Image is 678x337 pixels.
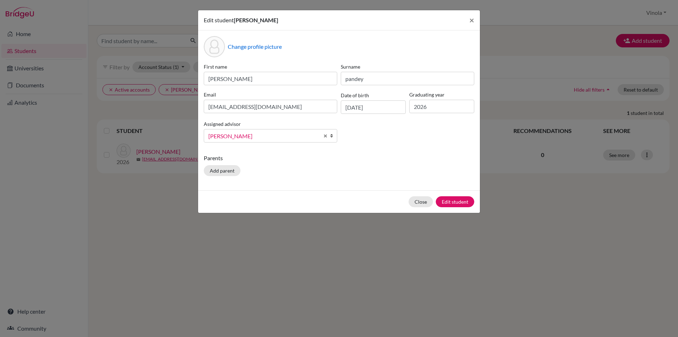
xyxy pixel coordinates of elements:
[341,92,369,99] label: Date of birth
[234,17,278,23] span: [PERSON_NAME]
[204,36,225,57] div: Profile picture
[409,91,474,98] label: Graduating year
[204,91,337,98] label: Email
[464,10,480,30] button: Close
[204,154,474,162] p: Parents
[204,120,241,128] label: Assigned advisor
[341,100,406,114] input: dd/mm/yyyy
[469,15,474,25] span: ×
[208,132,319,141] span: [PERSON_NAME]
[204,63,337,70] label: First name
[204,165,240,176] button: Add parent
[341,63,474,70] label: Surname
[436,196,474,207] button: Edit student
[409,196,433,207] button: Close
[204,17,234,23] span: Edit student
